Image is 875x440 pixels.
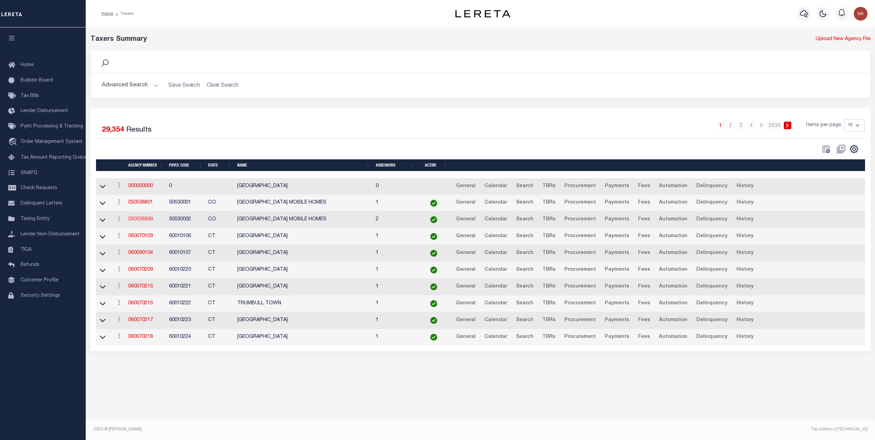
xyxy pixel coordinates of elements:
[561,197,599,208] a: Procurement
[561,265,599,276] a: Procurement
[128,250,153,255] a: 060090104
[205,245,234,262] td: CT
[693,248,731,259] a: Delinquency
[656,315,691,326] a: Automation
[126,125,152,136] label: Results
[430,216,437,223] img: check-icon-green.svg
[693,197,731,208] a: Delinquency
[113,11,134,17] li: Taxers
[717,122,724,129] a: 1
[128,267,153,272] a: 060070209
[513,231,537,242] a: Search
[513,315,537,326] a: Search
[635,281,653,292] a: Fees
[128,217,153,222] a: 050538899
[733,231,757,242] a: History
[635,298,653,309] a: Fees
[635,231,653,242] a: Fees
[747,122,755,129] a: 4
[481,248,510,259] a: Calendar
[21,247,32,252] span: TIQA
[693,231,731,242] a: Delinquency
[733,197,757,208] a: History
[635,214,653,225] a: Fees
[430,267,437,273] img: check-icon-green.svg
[693,332,731,343] a: Delinquency
[166,211,206,228] td: 50530002
[656,248,691,259] a: Automation
[21,94,39,98] span: Tax Bills
[733,181,757,192] a: History
[205,211,234,228] td: CO
[373,329,417,346] td: 1
[166,228,206,245] td: 60010106
[21,63,34,68] span: Home
[602,214,632,225] a: Payments
[656,214,691,225] a: Automation
[602,281,632,292] a: Payments
[561,315,599,326] a: Procurement
[481,298,510,309] a: Calendar
[513,248,537,259] a: Search
[373,295,417,312] td: 1
[635,265,653,276] a: Fees
[128,200,153,205] a: 050538801
[205,159,234,171] th: State: activate to sort column ascending
[166,329,206,346] td: 60010224
[758,122,765,129] a: 5
[430,233,437,240] img: check-icon-green.svg
[450,159,865,171] th: &nbsp;
[635,181,653,192] a: Fees
[128,234,153,239] a: 060070103
[561,214,599,225] a: Procurement
[128,184,153,188] a: 000000000
[539,214,559,225] a: TBRs
[166,159,206,171] th: Payee Code: activate to sort column ascending
[128,318,153,322] a: 060070217
[166,178,206,195] td: 0
[21,278,58,283] span: Customer Profile
[635,332,653,343] a: Fees
[417,159,451,171] th: Active: activate to sort column ascending
[513,298,537,309] a: Search
[453,231,479,242] a: General
[373,312,417,329] td: 1
[453,248,479,259] a: General
[656,281,691,292] a: Automation
[539,181,559,192] a: TBRs
[539,265,559,276] a: TBRs
[235,279,373,295] td: [GEOGRAPHIC_DATA]
[128,334,153,339] a: 060070218
[205,329,234,346] td: CT
[166,295,206,312] td: 60010222
[430,300,437,307] img: check-icon-green.svg
[602,197,632,208] a: Payments
[373,211,417,228] td: 2
[481,315,510,326] a: Calendar
[235,245,373,262] td: [GEOGRAPHIC_DATA]
[561,248,599,259] a: Procurement
[430,317,437,324] img: check-icon-green.svg
[733,265,757,276] a: History
[373,228,417,245] td: 1
[602,231,632,242] a: Payments
[21,139,82,144] span: Order Management System
[205,312,234,329] td: CT
[539,231,559,242] a: TBRs
[693,265,731,276] a: Delinquency
[373,262,417,279] td: 1
[513,214,537,225] a: Search
[513,265,537,276] a: Search
[481,181,510,192] a: Calendar
[166,312,206,329] td: 60010223
[205,228,234,245] td: CT
[733,332,757,343] a: History
[128,301,153,306] a: 060070216
[656,197,691,208] a: Automation
[513,181,537,192] a: Search
[166,195,206,211] td: 50530001
[21,170,37,175] span: SNAPQ
[235,312,373,329] td: [GEOGRAPHIC_DATA]
[453,214,479,225] a: General
[205,295,234,312] td: CT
